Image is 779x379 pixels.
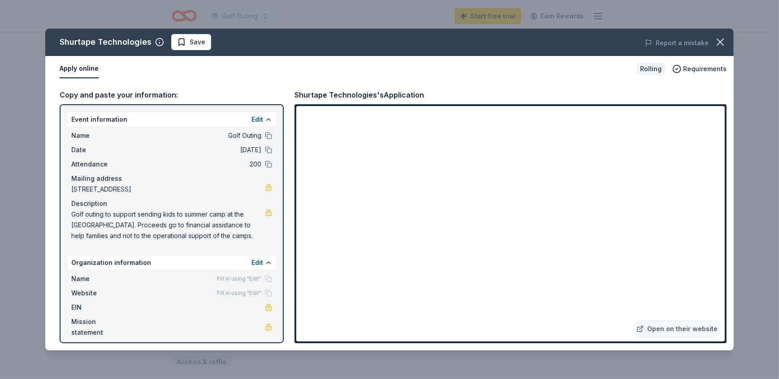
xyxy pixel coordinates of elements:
[71,209,265,241] span: Golf outing to support sending kids to summer camp at the [GEOGRAPHIC_DATA]. Proceeds go to finan...
[60,60,99,78] button: Apply online
[645,38,709,48] button: Report a mistake
[190,37,205,47] span: Save
[71,184,265,195] span: [STREET_ADDRESS]
[131,159,261,170] span: 200
[71,302,131,313] span: EIN
[683,64,727,74] span: Requirements
[68,256,276,270] div: Organization information
[131,130,261,141] span: Golf Outing
[636,63,665,75] div: Rolling
[171,34,211,50] button: Save
[60,35,151,49] div: Shurtape Technologies
[251,257,263,268] button: Edit
[251,114,263,125] button: Edit
[633,320,721,338] a: Open on their website
[217,290,261,297] span: Fill in using "Edit"
[294,89,424,101] div: Shurtape Technologies's Application
[131,145,261,155] span: [DATE]
[71,316,131,338] span: Mission statement
[217,275,261,282] span: Fill in using "Edit"
[71,173,272,184] div: Mailing address
[71,130,131,141] span: Name
[60,89,284,101] div: Copy and paste your information:
[672,64,727,74] button: Requirements
[71,159,131,170] span: Attendance
[71,273,131,284] span: Name
[71,145,131,155] span: Date
[68,112,276,127] div: Event information
[71,198,272,209] div: Description
[71,288,131,298] span: Website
